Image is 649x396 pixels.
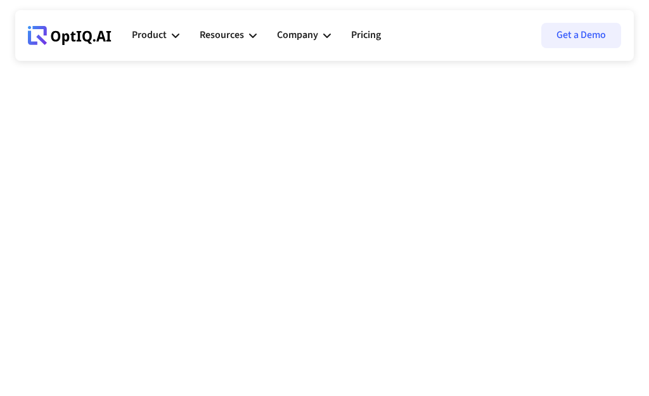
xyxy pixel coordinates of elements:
div: Product [132,27,167,44]
a: Webflow Homepage [28,16,112,54]
a: Get a Demo [541,23,621,48]
div: Company [277,27,318,44]
div: Resources [200,27,244,44]
div: Webflow Homepage [28,44,29,45]
a: Pricing [351,16,381,54]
